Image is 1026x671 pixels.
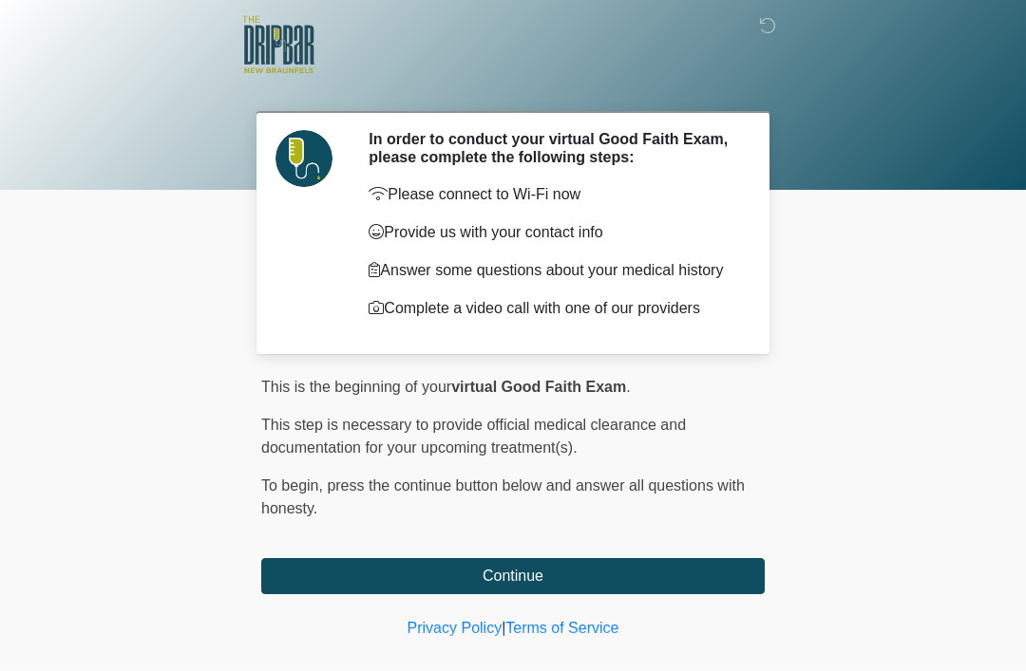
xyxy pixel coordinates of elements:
strong: virtual Good Faith Exam [451,379,626,395]
span: This is the beginning of your [261,379,451,395]
h2: In order to conduct your virtual Good Faith Exam, please complete the following steps: [369,130,736,166]
span: To begin, [261,477,327,494]
img: Agent Avatar [275,130,332,187]
span: This step is necessary to provide official medical clearance and documentation for your upcoming ... [261,417,686,456]
span: . [626,379,630,395]
a: Terms of Service [505,620,618,636]
span: press the continue button below and answer all questions with honesty. [261,477,745,516]
a: Privacy Policy [408,620,503,636]
a: | [502,620,505,636]
p: Complete a video call with one of our providers [369,297,736,320]
img: The DRIPBaR - New Braunfels Logo [242,14,314,76]
button: Continue [261,558,765,594]
p: Provide us with your contact info [369,221,736,244]
p: Answer some questions about your medical history [369,259,736,282]
p: Please connect to Wi-Fi now [369,183,736,206]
